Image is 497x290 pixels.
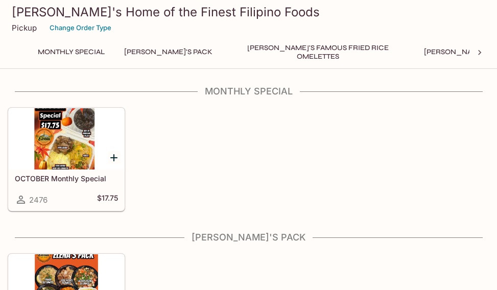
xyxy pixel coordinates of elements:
h4: [PERSON_NAME]'s Pack [8,232,490,243]
button: Monthly Special [32,45,110,59]
span: 2476 [29,195,48,205]
h3: [PERSON_NAME]'s Home of the Finest Filipino Foods [12,4,486,20]
h4: Monthly Special [8,86,490,97]
button: [PERSON_NAME]'s Famous Fried Rice Omelettes [226,45,410,59]
p: Pickup [12,23,37,33]
button: Add OCTOBER Monthly Special [108,151,121,164]
button: [PERSON_NAME]'s Pack [119,45,218,59]
button: Change Order Type [45,20,116,36]
h5: $17.75 [97,194,118,206]
h5: OCTOBER Monthly Special [15,174,118,183]
div: OCTOBER Monthly Special [9,108,124,170]
a: OCTOBER Monthly Special2476$17.75 [8,108,125,211]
